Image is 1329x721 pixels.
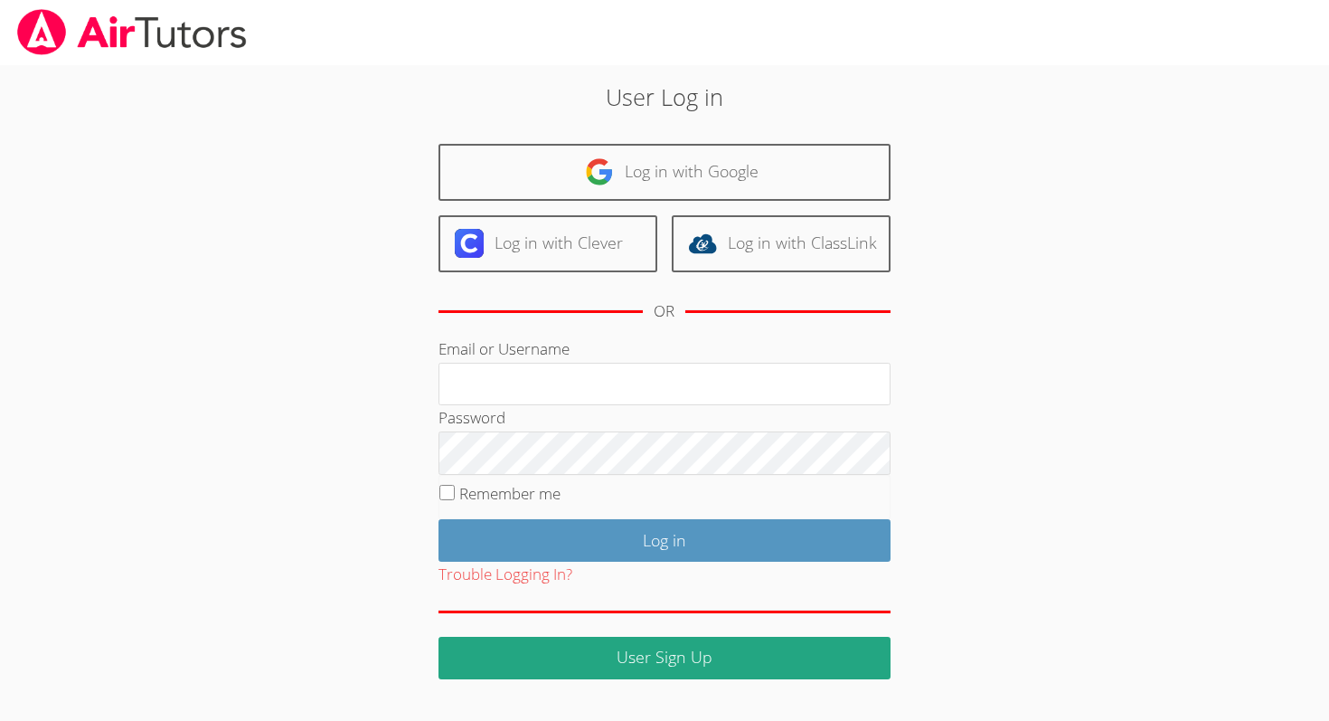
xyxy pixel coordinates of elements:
img: classlink-logo-d6bb404cc1216ec64c9a2012d9dc4662098be43eaf13dc465df04b49fa7ab582.svg [688,229,717,258]
a: Log in with Clever [438,215,657,272]
a: Log in with Google [438,144,891,201]
h2: User Log in [306,80,1023,114]
button: Trouble Logging In? [438,562,572,588]
label: Remember me [459,483,561,504]
a: Log in with ClassLink [672,215,891,272]
img: airtutors_banner-c4298cdbf04f3fff15de1276eac7730deb9818008684d7c2e4769d2f7ddbe033.png [15,9,249,55]
img: google-logo-50288ca7cdecda66e5e0955fdab243c47b7ad437acaf1139b6f446037453330a.svg [585,157,614,186]
input: Log in [438,519,891,562]
div: OR [654,299,674,325]
label: Email or Username [438,338,570,359]
img: clever-logo-6eab21bc6e7a338710f1a6ff85c0baf02591cd810cc4098c63d3a4b26e2feb20.svg [455,229,484,258]
a: User Sign Up [438,637,891,679]
label: Password [438,407,505,428]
